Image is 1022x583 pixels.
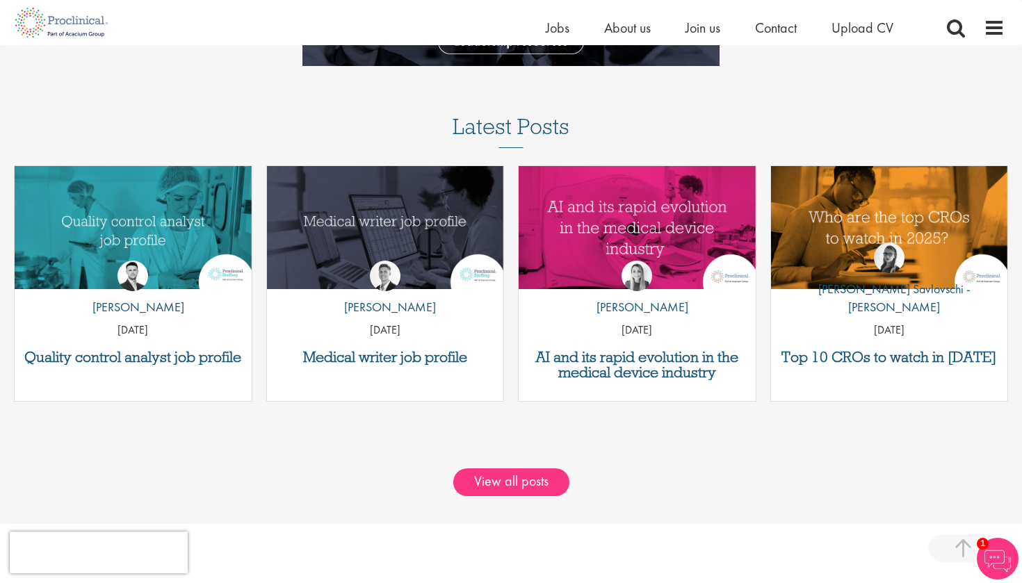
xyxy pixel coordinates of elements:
a: Medical writer job profile [274,350,497,365]
span: 1 [977,538,989,550]
a: Hannah Burke [PERSON_NAME] [586,261,688,323]
p: [DATE] [15,322,252,338]
img: Top 10 CROs 2025 | Proclinical [771,166,1008,289]
a: Link to a post [267,166,504,289]
a: Quality control analyst job profile [22,350,245,365]
a: Theodora Savlovschi - Wicks [PERSON_NAME] Savlovschi - [PERSON_NAME] [771,243,1008,322]
img: Chatbot [977,538,1019,580]
p: [PERSON_NAME] [82,298,184,316]
p: [PERSON_NAME] [334,298,436,316]
img: George Watson [370,261,400,291]
a: View all posts [453,468,569,496]
a: AI and its rapid evolution in the medical device industry [526,350,749,380]
a: Link to a post [15,166,252,289]
p: [PERSON_NAME] [586,298,688,316]
a: Top 10 CROs to watch in [DATE] [778,350,1001,365]
img: Joshua Godden [117,261,148,291]
a: Jobs [546,19,569,37]
h3: Latest Posts [453,115,569,148]
a: Contact [755,19,797,37]
img: Theodora Savlovschi - Wicks [874,243,905,273]
a: About us [604,19,651,37]
iframe: reCAPTCHA [10,532,188,573]
a: Upload CV [832,19,893,37]
p: [DATE] [771,322,1008,338]
a: Join us [686,19,720,37]
img: Medical writer job profile [267,166,504,289]
img: AI and Its Impact on the Medical Device Industry | Proclinical [519,166,756,289]
p: [PERSON_NAME] Savlovschi - [PERSON_NAME] [771,280,1008,315]
a: Joshua Godden [PERSON_NAME] [82,261,184,323]
img: quality control analyst job profile [15,166,252,289]
a: George Watson [PERSON_NAME] [334,261,436,323]
a: Link to a post [519,166,756,289]
a: Link to a post [771,166,1008,289]
img: Hannah Burke [622,261,652,291]
p: [DATE] [519,322,756,338]
p: [DATE] [267,322,504,338]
